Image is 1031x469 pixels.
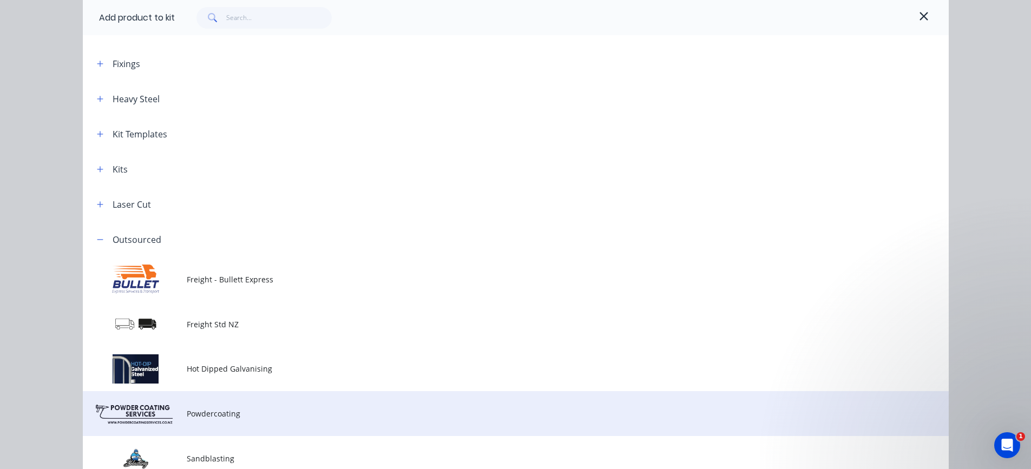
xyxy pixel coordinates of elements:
span: Freight - Bullett Express [187,274,796,285]
span: 1 [1016,432,1025,441]
button: go back [7,4,28,25]
div: Close [190,5,209,24]
span: Sandblasting [187,453,796,464]
span: Powdercoating [187,408,796,419]
div: Laser Cut [113,198,151,211]
div: Fixings [113,57,140,70]
span: Hot Dipped Galvanising [187,363,796,374]
input: Search... [226,7,332,29]
iframe: Intercom live chat [994,432,1020,458]
div: Kits [113,163,128,176]
div: Kit Templates [113,128,167,141]
div: Heavy Steel [113,93,160,105]
span: Freight Std NZ [187,319,796,330]
div: Add product to kit [99,11,175,24]
div: Outsourced [113,233,161,246]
